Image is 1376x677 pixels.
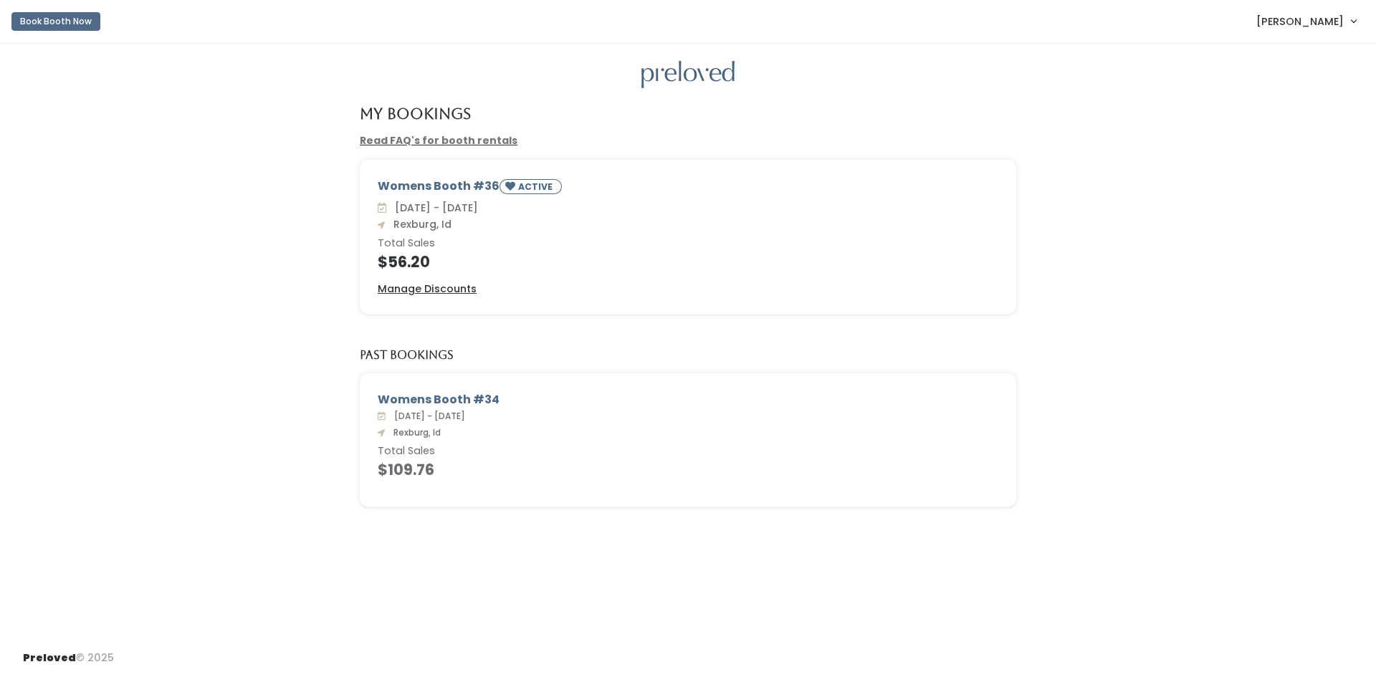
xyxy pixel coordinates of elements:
[378,282,477,297] a: Manage Discounts
[1242,6,1370,37] a: [PERSON_NAME]
[518,181,555,193] small: ACTIVE
[11,12,100,31] button: Book Booth Now
[11,6,100,37] a: Book Booth Now
[1256,14,1344,29] span: [PERSON_NAME]
[378,178,998,200] div: Womens Booth #36
[378,254,998,270] h4: $56.20
[389,201,478,215] span: [DATE] - [DATE]
[388,217,451,231] span: Rexburg, Id
[23,650,76,665] span: Preloved
[378,391,998,408] div: Womens Booth #34
[360,349,454,362] h5: Past Bookings
[388,426,441,438] span: Rexburg, Id
[378,282,477,296] u: Manage Discounts
[388,410,465,422] span: [DATE] - [DATE]
[360,133,517,148] a: Read FAQ's for booth rentals
[23,639,114,666] div: © 2025
[378,446,998,457] h6: Total Sales
[360,105,471,122] h4: My Bookings
[378,238,998,249] h6: Total Sales
[641,61,735,89] img: preloved logo
[378,461,998,478] h4: $109.76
